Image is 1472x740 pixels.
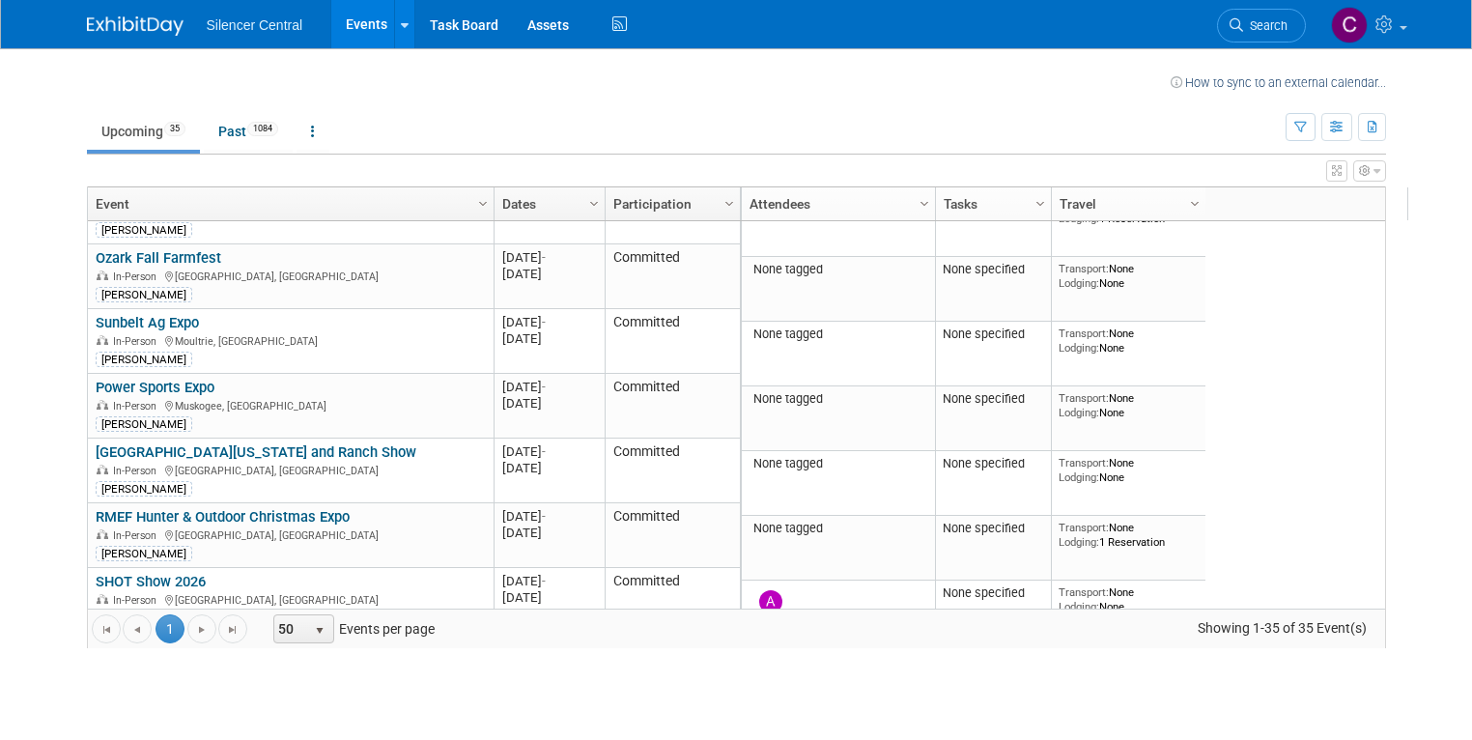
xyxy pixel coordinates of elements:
[542,315,546,329] span: -
[96,314,199,331] a: Sunbelt Ag Expo
[97,594,108,604] img: In-Person Event
[1059,327,1109,340] span: Transport:
[542,250,546,265] span: -
[1217,9,1306,43] a: Search
[759,590,782,613] img: Amanda Gibson
[97,400,108,410] img: In-Person Event
[943,521,1043,536] div: None specified
[502,266,596,282] div: [DATE]
[917,196,932,212] span: Column Settings
[1243,18,1288,33] span: Search
[96,268,485,284] div: [GEOGRAPHIC_DATA], [GEOGRAPHIC_DATA]
[96,352,192,367] div: [PERSON_NAME]
[92,614,121,643] a: Go to the first page
[502,395,596,412] div: [DATE]
[123,614,152,643] a: Go to the previous page
[502,314,596,330] div: [DATE]
[542,444,546,459] span: -
[1033,196,1048,212] span: Column Settings
[96,416,192,432] div: [PERSON_NAME]
[113,335,162,348] span: In-Person
[1059,262,1198,290] div: None None
[502,573,596,589] div: [DATE]
[475,196,491,212] span: Column Settings
[312,623,327,639] span: select
[96,546,192,561] div: [PERSON_NAME]
[194,622,210,638] span: Go to the next page
[583,187,605,216] a: Column Settings
[542,574,546,588] span: -
[749,456,927,471] div: None tagged
[502,460,596,476] div: [DATE]
[1059,521,1198,549] div: None 1 Reservation
[605,244,740,309] td: Committed
[1059,600,1099,613] span: Lodging:
[1059,341,1099,355] span: Lodging:
[1059,327,1198,355] div: None None
[1059,456,1198,484] div: None None
[96,187,481,220] a: Event
[1059,470,1099,484] span: Lodging:
[96,508,350,526] a: RMEF Hunter & Outdoor Christmas Expo
[156,614,184,643] span: 1
[750,187,922,220] a: Attendees
[113,594,162,607] span: In-Person
[1030,187,1051,216] a: Column Settings
[97,270,108,280] img: In-Person Event
[719,187,740,216] a: Column Settings
[164,122,185,136] span: 35
[113,529,162,542] span: In-Person
[502,443,596,460] div: [DATE]
[1187,196,1203,212] span: Column Settings
[722,196,737,212] span: Column Settings
[207,17,303,33] span: Silencer Central
[99,622,114,638] span: Go to the first page
[1059,391,1109,405] span: Transport:
[605,503,740,568] td: Committed
[749,262,927,277] div: None tagged
[502,508,596,525] div: [DATE]
[96,249,221,267] a: Ozark Fall Farmfest
[1059,521,1109,534] span: Transport:
[749,391,927,407] div: None tagged
[502,330,596,347] div: [DATE]
[96,332,485,349] div: Moultrie, [GEOGRAPHIC_DATA]
[87,16,184,36] img: ExhibitDay
[1171,75,1386,90] a: How to sync to an external calendar...
[605,439,740,503] td: Committed
[943,456,1043,471] div: None specified
[542,509,546,524] span: -
[87,113,200,150] a: Upcoming35
[605,309,740,374] td: Committed
[605,568,740,633] td: Committed
[502,187,592,220] a: Dates
[96,222,192,238] div: [PERSON_NAME]
[1059,585,1109,599] span: Transport:
[749,521,927,536] div: None tagged
[96,573,206,590] a: SHOT Show 2026
[944,187,1038,220] a: Tasks
[502,589,596,606] div: [DATE]
[97,335,108,345] img: In-Person Event
[96,591,485,608] div: [GEOGRAPHIC_DATA], [GEOGRAPHIC_DATA]
[1331,7,1368,43] img: Carin Froehlich
[1179,614,1384,641] span: Showing 1-35 of 35 Event(s)
[97,465,108,474] img: In-Person Event
[225,622,241,638] span: Go to the last page
[943,391,1043,407] div: None specified
[542,380,546,394] span: -
[749,327,927,342] div: None tagged
[96,481,192,497] div: [PERSON_NAME]
[1059,456,1109,470] span: Transport:
[914,187,935,216] a: Column Settings
[113,465,162,477] span: In-Person
[502,525,596,541] div: [DATE]
[96,527,485,543] div: [GEOGRAPHIC_DATA], [GEOGRAPHIC_DATA]
[943,585,1043,601] div: None specified
[605,374,740,439] td: Committed
[472,187,494,216] a: Column Settings
[129,622,145,638] span: Go to the previous page
[218,614,247,643] a: Go to the last page
[1184,187,1205,216] a: Column Settings
[113,400,162,413] span: In-Person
